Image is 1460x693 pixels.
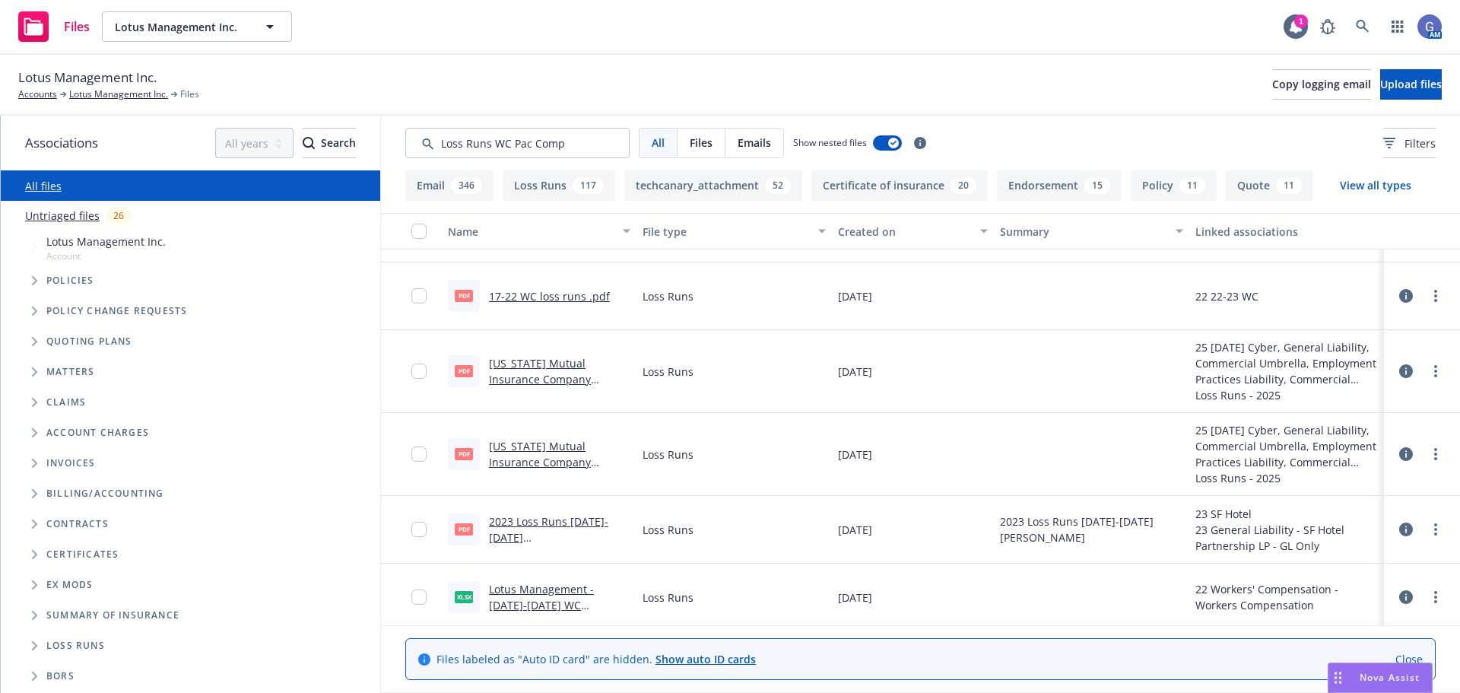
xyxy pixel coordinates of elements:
span: Ex Mods [46,580,93,590]
span: Loss Runs [643,288,693,304]
span: [DATE] [838,288,872,304]
span: Invoices [46,459,96,468]
a: [US_STATE] Mutual Insurance Company Commercial Package 18-24 Loss Runs - Valued [DATE].pdf [489,356,625,434]
span: Account [46,250,166,262]
div: 22 Workers' Compensation - Workers Compensation [1195,581,1378,613]
span: pdf [455,290,473,301]
input: Select all [411,224,427,239]
input: Toggle Row Selected [411,447,427,462]
a: Show auto ID cards [655,652,756,666]
input: Toggle Row Selected [411,364,427,379]
div: 11 [1276,177,1302,194]
span: Billing/Accounting [46,489,164,498]
a: Files [12,5,96,48]
span: Show nested files [793,136,867,149]
div: 346 [451,177,482,194]
a: 17-22 WC loss runs .pdf [489,289,610,304]
a: Report a Bug [1312,11,1343,42]
button: Quote [1226,170,1313,201]
div: 117 [573,177,604,194]
input: Toggle Row Selected [411,288,427,304]
span: Nova Assist [1360,671,1420,684]
span: [DATE] [838,522,872,538]
span: Lotus Management Inc. [115,19,246,35]
span: pdf [455,365,473,377]
div: Created on [838,224,972,240]
span: Upload files [1380,77,1442,91]
input: Search by keyword... [405,128,630,158]
a: Lotus Management - [DATE]-[DATE] WC CopperPoint loss runs valued [DATE].xlsx [489,582,601,644]
button: Filters [1383,128,1436,158]
span: [DATE] [838,447,872,463]
span: Loss Runs [643,522,693,538]
span: BORs [46,672,75,681]
span: Matters [46,367,94,377]
button: View all types [1316,170,1436,201]
button: techcanary_attachment [624,170,802,201]
a: more [1427,287,1445,305]
a: [US_STATE] Mutual Insurance Company Commercial Package 19-24 Loss Runs - Valued [DATE].pdf [489,439,625,517]
button: SearchSearch [303,128,356,158]
button: Loss Runs [503,170,615,201]
span: Files [64,21,90,33]
button: Copy logging email [1272,69,1371,100]
span: PDF [455,523,473,535]
span: Policy change requests [46,307,187,316]
div: 20 [951,177,976,194]
div: Loss Runs - 2025 [1195,470,1378,486]
div: Name [448,224,614,240]
span: Files labeled as "Auto ID card" are hidden. [436,651,756,667]
span: Loss Runs [46,641,105,650]
button: Email [405,170,494,201]
span: Contracts [46,520,109,529]
span: Emails [738,135,771,151]
div: Summary [1000,224,1166,240]
span: All [652,135,665,151]
div: 11 [1179,177,1205,194]
button: Certificate of insurance [811,170,988,201]
span: 2023 Loss Runs [DATE]-[DATE] [PERSON_NAME] [1000,513,1182,545]
button: Linked associations [1189,213,1384,250]
button: Policy [1131,170,1217,201]
div: Loss Runs - 2025 [1195,387,1378,403]
span: Account charges [46,428,149,437]
a: Search [1347,11,1378,42]
span: Loss Runs [643,590,693,606]
span: Quoting plans [46,337,132,346]
div: 25 [DATE] Cyber, General Liability, Commercial Umbrella, Employment Practices Liability, Commerci... [1195,339,1378,387]
span: Files [690,135,713,151]
span: Summary of insurance [46,611,179,620]
div: Tree Example [1,230,380,478]
span: Files [180,87,199,101]
a: more [1427,588,1445,606]
span: Loss Runs [643,447,693,463]
a: more [1427,520,1445,539]
div: Search [303,129,356,157]
div: File type [643,224,808,240]
a: more [1427,362,1445,380]
svg: Search [303,137,315,149]
a: Accounts [18,87,57,101]
span: [DATE] [838,364,872,380]
span: Filters [1404,135,1436,151]
span: [DATE] [838,590,872,606]
button: Created on [832,213,995,250]
button: Nova Assist [1328,663,1433,693]
input: Toggle Row Selected [411,522,427,537]
div: Linked associations [1195,224,1378,240]
span: Filters [1383,135,1436,151]
a: Switch app [1382,11,1413,42]
div: 23 SF Hotel [1195,506,1378,522]
a: All files [25,179,62,193]
div: Drag to move [1328,663,1347,692]
button: Endorsement [997,170,1122,201]
span: Policies [46,276,94,285]
button: Summary [994,213,1189,250]
div: 1 [1294,14,1308,28]
span: Copy logging email [1272,77,1371,91]
a: Lotus Management Inc. [69,87,168,101]
span: Lotus Management Inc. [18,68,157,87]
span: Claims [46,398,86,407]
button: Upload files [1380,69,1442,100]
div: 52 [765,177,791,194]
